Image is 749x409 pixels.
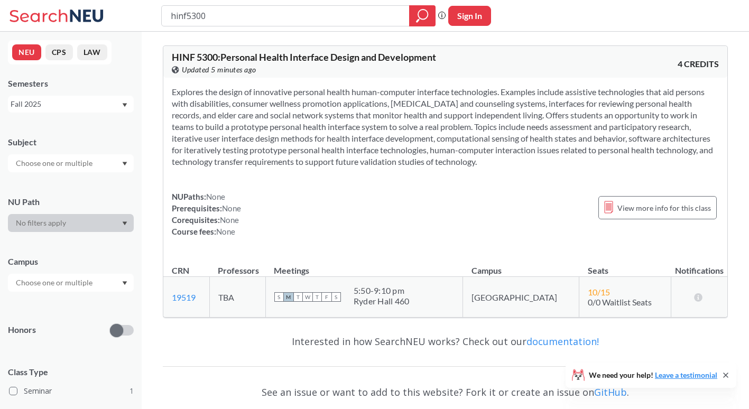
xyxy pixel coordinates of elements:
span: 1 [130,385,134,397]
div: Interested in how SearchNEU works? Check out our [163,326,728,357]
div: Semesters [8,78,134,89]
span: None [220,215,239,225]
div: Ryder Hall 460 [354,296,410,306]
span: We need your help! [589,371,717,379]
svg: Dropdown arrow [122,221,127,226]
span: Class Type [8,366,134,378]
span: S [331,292,341,302]
span: 0/0 Waitlist Seats [588,297,652,307]
span: F [322,292,331,302]
div: Fall 2025Dropdown arrow [8,96,134,113]
div: See an issue or want to add to this website? Fork it or create an issue on . [163,377,728,407]
span: 10 / 15 [588,287,610,297]
a: GitHub [594,386,627,398]
span: 4 CREDITS [678,58,719,70]
div: Dropdown arrow [8,274,134,292]
button: Sign In [448,6,491,26]
svg: magnifying glass [416,8,429,23]
div: NU Path [8,196,134,208]
input: Class, professor, course number, "phrase" [170,7,402,25]
span: View more info for this class [617,201,711,215]
th: Seats [579,254,671,277]
div: Campus [8,256,134,267]
div: Dropdown arrow [8,214,134,232]
span: None [206,192,225,201]
span: S [274,292,284,302]
input: Choose one or multiple [11,276,99,289]
span: T [312,292,322,302]
button: NEU [12,44,41,60]
div: Dropdown arrow [8,154,134,172]
th: Notifications [671,254,727,277]
td: TBA [209,277,265,318]
svg: Dropdown arrow [122,103,127,107]
span: None [216,227,235,236]
span: None [222,203,241,213]
div: CRN [172,265,189,276]
span: M [284,292,293,302]
input: Choose one or multiple [11,157,99,170]
label: Seminar [9,384,134,398]
span: HINF 5300 : Personal Health Interface Design and Development [172,51,436,63]
a: 19519 [172,292,196,302]
div: Fall 2025 [11,98,121,110]
svg: Dropdown arrow [122,281,127,285]
p: Honors [8,324,36,336]
span: W [303,292,312,302]
span: T [293,292,303,302]
div: NUPaths: Prerequisites: Corequisites: Course fees: [172,191,241,237]
span: Updated 5 minutes ago [182,64,256,76]
div: Subject [8,136,134,148]
section: Explores the design of innovative personal health human-computer interface technologies. Examples... [172,86,719,168]
th: Campus [463,254,579,277]
button: LAW [77,44,107,60]
th: Meetings [265,254,463,277]
th: Professors [209,254,265,277]
a: documentation! [526,335,599,348]
div: magnifying glass [409,5,436,26]
a: Leave a testimonial [655,370,717,379]
svg: Dropdown arrow [122,162,127,166]
div: 5:50 - 9:10 pm [354,285,410,296]
td: [GEOGRAPHIC_DATA] [463,277,579,318]
button: CPS [45,44,73,60]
